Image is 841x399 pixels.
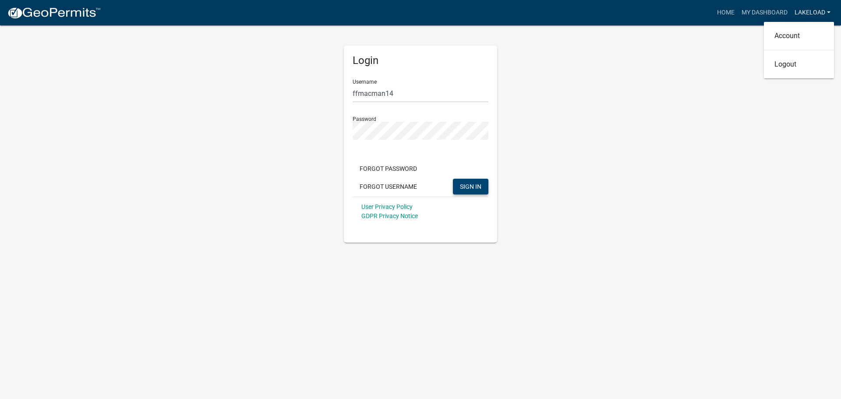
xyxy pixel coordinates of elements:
a: My Dashboard [738,4,791,21]
button: Forgot Username [353,179,424,194]
a: Home [714,4,738,21]
a: User Privacy Policy [361,203,413,210]
div: lakeload [764,22,834,78]
a: Logout [764,54,834,75]
a: GDPR Privacy Notice [361,212,418,219]
span: SIGN IN [460,183,481,190]
h5: Login [353,54,488,67]
button: Forgot Password [353,161,424,177]
a: lakeload [791,4,834,21]
button: SIGN IN [453,179,488,194]
a: Account [764,25,834,46]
